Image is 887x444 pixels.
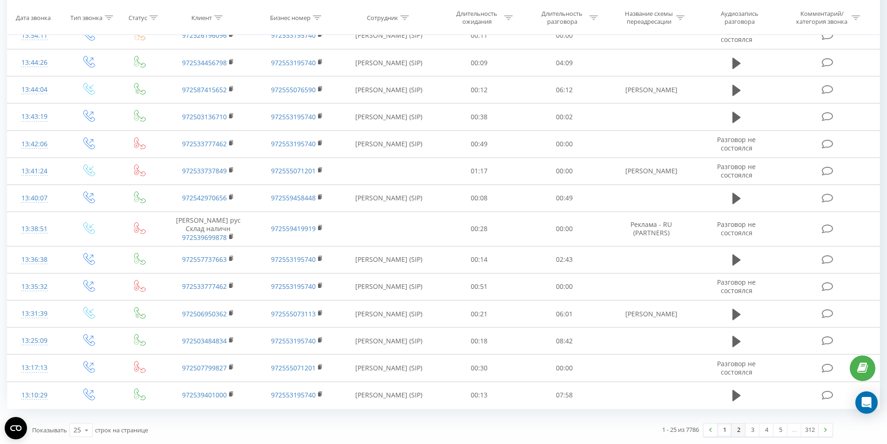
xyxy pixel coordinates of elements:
[182,363,227,372] a: 972507799827
[271,363,316,372] a: 972555071201
[17,386,53,404] div: 13:10:29
[341,273,437,300] td: [PERSON_NAME] (SIP)
[32,426,67,434] span: Показывать
[367,14,398,21] div: Сотрудник
[437,273,522,300] td: 00:51
[17,81,53,99] div: 13:44:04
[182,58,227,67] a: 972534456798
[745,424,759,437] a: 3
[341,301,437,328] td: [PERSON_NAME] (SIP)
[182,85,227,94] a: 972587415652
[717,278,756,295] span: Разговор не состоялся
[437,103,522,130] td: 00:38
[607,212,695,246] td: Реклама - RU (PARTNERS)
[624,10,674,26] div: Название схемы переадресации
[437,184,522,212] td: 00:08
[437,301,522,328] td: 00:21
[717,135,756,152] span: Разговор не состоялся
[341,103,437,130] td: [PERSON_NAME] (SIP)
[17,189,53,207] div: 13:40:07
[271,309,316,318] a: 972555073113
[437,355,522,382] td: 00:30
[522,301,607,328] td: 06:01
[182,193,227,202] a: 972542970656
[522,382,607,409] td: 07:58
[522,212,607,246] td: 00:00
[709,10,770,26] div: Аудиозапись разговора
[17,27,53,45] div: 13:54:11
[437,212,522,246] td: 00:28
[437,130,522,157] td: 00:49
[437,157,522,184] td: 01:17
[522,49,607,76] td: 04:09
[271,390,316,399] a: 972553195740
[17,332,53,350] div: 13:25:09
[522,103,607,130] td: 00:02
[717,27,756,44] span: Разговор не состоялся
[271,336,316,345] a: 972553195740
[341,22,437,49] td: [PERSON_NAME] (SIP)
[182,139,227,148] a: 972533777462
[787,424,801,437] div: …
[271,282,316,291] a: 972553195740
[801,424,819,437] a: 312
[182,233,227,242] a: 972539699878
[70,14,102,21] div: Тип звонка
[191,14,212,21] div: Клиент
[522,157,607,184] td: 00:00
[17,108,53,126] div: 13:43:19
[717,359,756,376] span: Разговор не состоялся
[271,224,316,233] a: 972559419919
[5,417,27,439] button: Open CMP widget
[341,76,437,103] td: [PERSON_NAME] (SIP)
[718,424,731,437] a: 1
[607,301,695,328] td: [PERSON_NAME]
[182,309,227,318] a: 972506950362
[522,130,607,157] td: 00:00
[17,251,53,269] div: 13:36:38
[731,424,745,437] a: 2
[182,166,227,175] a: 972533737849
[759,424,773,437] a: 4
[182,282,227,291] a: 972533777462
[522,355,607,382] td: 00:00
[271,139,316,148] a: 972553195740
[341,130,437,157] td: [PERSON_NAME] (SIP)
[522,328,607,355] td: 08:42
[522,76,607,103] td: 06:12
[271,58,316,67] a: 972553195740
[662,425,699,434] div: 1 - 25 из 7786
[270,14,311,21] div: Бизнес номер
[452,10,502,26] div: Длительность ожидания
[271,112,316,121] a: 972553195740
[437,76,522,103] td: 00:12
[129,14,147,21] div: Статус
[341,246,437,273] td: [PERSON_NAME] (SIP)
[855,391,878,414] div: Open Intercom Messenger
[341,49,437,76] td: [PERSON_NAME] (SIP)
[522,184,607,212] td: 00:49
[182,112,227,121] a: 972503136710
[95,426,148,434] span: строк на странице
[17,305,53,323] div: 13:31:39
[437,246,522,273] td: 00:14
[717,220,756,237] span: Разговор не состоялся
[17,278,53,296] div: 13:35:32
[795,10,849,26] div: Комментарий/категория звонка
[437,49,522,76] td: 00:09
[74,425,81,435] div: 25
[271,255,316,264] a: 972553195740
[17,162,53,180] div: 13:41:24
[271,166,316,175] a: 972555071201
[773,424,787,437] a: 5
[341,184,437,212] td: [PERSON_NAME] (SIP)
[607,157,695,184] td: [PERSON_NAME]
[182,336,227,345] a: 972503484834
[164,212,252,246] td: [PERSON_NAME] рус Склад наличн
[437,328,522,355] td: 00:18
[522,246,607,273] td: 02:43
[17,54,53,72] div: 13:44:26
[537,10,587,26] div: Длительность разговора
[717,162,756,179] span: Разговор не состоялся
[182,390,227,399] a: 972539401000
